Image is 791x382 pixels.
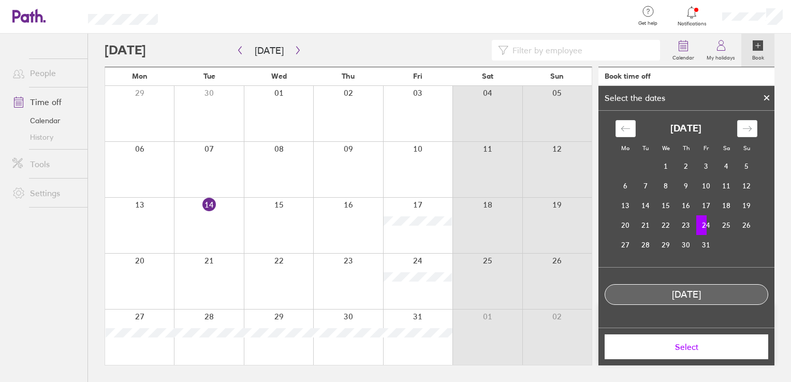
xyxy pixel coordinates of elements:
[723,144,730,152] small: Sa
[621,144,629,152] small: Mo
[4,112,87,129] a: Calendar
[666,34,700,67] a: Calendar
[4,63,87,83] a: People
[616,235,636,255] td: Monday, October 27, 2025
[413,72,422,80] span: Fri
[737,176,757,196] td: Sunday, October 12, 2025
[605,289,768,300] div: [DATE]
[716,176,737,196] td: Saturday, October 11, 2025
[670,123,701,134] strong: [DATE]
[656,156,676,176] td: Wednesday, October 1, 2025
[696,215,716,235] td: Selected. Friday, October 24, 2025
[616,196,636,215] td: Monday, October 13, 2025
[704,144,709,152] small: Fr
[741,34,774,67] a: Book
[737,196,757,215] td: Sunday, October 19, 2025
[716,215,737,235] td: Saturday, October 25, 2025
[716,156,737,176] td: Saturday, October 4, 2025
[696,156,716,176] td: Friday, October 3, 2025
[700,52,741,61] label: My holidays
[737,120,757,137] div: Move forward to switch to the next month.
[598,93,671,102] div: Select the dates
[508,40,654,60] input: Filter by employee
[604,111,769,267] div: Calendar
[656,176,676,196] td: Wednesday, October 8, 2025
[676,176,696,196] td: Thursday, October 9, 2025
[612,342,761,351] span: Select
[642,144,649,152] small: Tu
[676,196,696,215] td: Thursday, October 16, 2025
[4,129,87,145] a: History
[342,72,355,80] span: Thu
[675,21,709,27] span: Notifications
[716,196,737,215] td: Saturday, October 18, 2025
[656,215,676,235] td: Wednesday, October 22, 2025
[696,176,716,196] td: Friday, October 10, 2025
[4,154,87,174] a: Tools
[4,183,87,203] a: Settings
[700,34,741,67] a: My holidays
[631,20,665,26] span: Get help
[676,156,696,176] td: Thursday, October 2, 2025
[656,235,676,255] td: Wednesday, October 29, 2025
[656,196,676,215] td: Wednesday, October 15, 2025
[746,52,770,61] label: Book
[737,156,757,176] td: Sunday, October 5, 2025
[616,120,636,137] div: Move backward to switch to the previous month.
[676,215,696,235] td: Thursday, October 23, 2025
[605,334,768,359] button: Select
[696,235,716,255] td: Friday, October 31, 2025
[662,144,670,152] small: We
[743,144,750,152] small: Su
[676,235,696,255] td: Thursday, October 30, 2025
[737,215,757,235] td: Sunday, October 26, 2025
[636,215,656,235] td: Tuesday, October 21, 2025
[616,176,636,196] td: Monday, October 6, 2025
[636,235,656,255] td: Tuesday, October 28, 2025
[683,144,690,152] small: Th
[271,72,287,80] span: Wed
[675,5,709,27] a: Notifications
[550,72,564,80] span: Sun
[636,176,656,196] td: Tuesday, October 7, 2025
[482,72,493,80] span: Sat
[246,42,292,59] button: [DATE]
[132,72,148,80] span: Mon
[616,215,636,235] td: Monday, October 20, 2025
[4,92,87,112] a: Time off
[636,196,656,215] td: Tuesday, October 14, 2025
[696,196,716,215] td: Friday, October 17, 2025
[203,72,215,80] span: Tue
[605,72,651,80] div: Book time off
[666,52,700,61] label: Calendar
